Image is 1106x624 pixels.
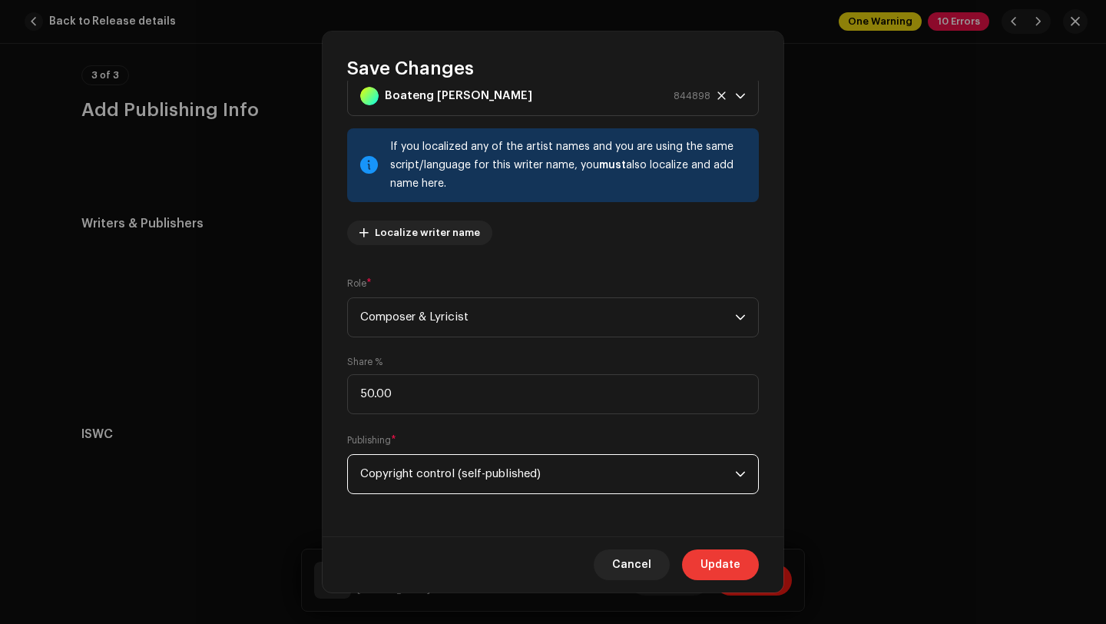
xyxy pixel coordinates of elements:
[594,549,670,580] button: Cancel
[682,549,759,580] button: Update
[360,77,735,115] span: Boateng Osei Bonsu
[347,356,382,368] label: Share %
[700,549,740,580] span: Update
[674,77,710,115] span: 844898
[347,221,492,245] button: Localize writer name
[347,276,366,291] small: Role
[599,160,626,171] strong: must
[375,217,480,248] span: Localize writer name
[347,374,759,414] input: Enter share %
[390,138,747,193] div: If you localized any of the artist names and you are using the same script/language for this writ...
[385,77,532,115] strong: Boateng [PERSON_NAME]
[347,433,391,448] small: Publishing
[347,56,474,81] span: Save Changes
[612,549,651,580] span: Cancel
[360,455,735,493] span: Copyright control (self-published)
[735,77,746,115] div: dropdown trigger
[360,298,735,337] span: Composer & Lyricist
[735,298,746,337] div: dropdown trigger
[735,455,746,493] div: dropdown trigger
